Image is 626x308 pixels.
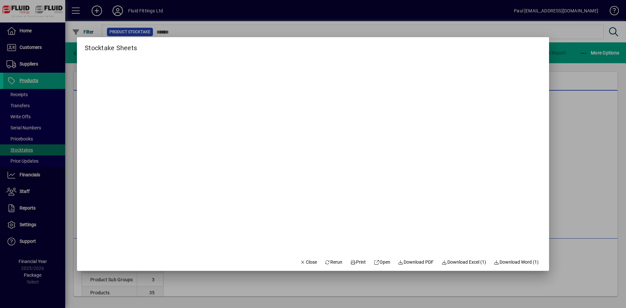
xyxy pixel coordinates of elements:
[441,259,486,266] span: Download Excel (1)
[371,257,393,268] a: Open
[77,37,145,53] h2: Stocktake Sheets
[491,257,542,268] button: Download Word (1)
[300,259,317,266] span: Close
[325,259,343,266] span: Rerun
[374,259,390,266] span: Open
[439,257,489,268] button: Download Excel (1)
[350,259,366,266] span: Print
[494,259,539,266] span: Download Word (1)
[297,257,320,268] button: Close
[395,257,437,268] a: Download PDF
[348,257,368,268] button: Print
[398,259,434,266] span: Download PDF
